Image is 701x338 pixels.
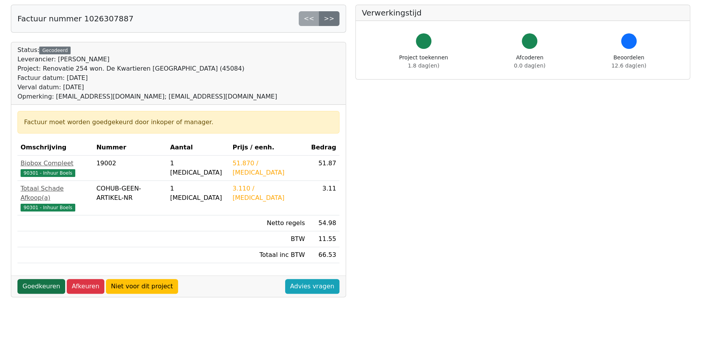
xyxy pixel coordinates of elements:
td: Totaal inc BTW [229,247,308,263]
span: 90301 - Inhuur Boels [21,204,75,211]
span: 90301 - Inhuur Boels [21,169,75,177]
th: Omschrijving [17,140,93,156]
td: 54.98 [308,215,339,231]
div: Status: [17,45,277,101]
div: Factuur moet worden goedgekeurd door inkoper of manager. [24,118,333,127]
a: Niet voor dit project [106,279,178,294]
a: Advies vragen [285,279,339,294]
div: Project: Renovatie 254 won. De Kwartieren [GEOGRAPHIC_DATA] (45084) [17,64,277,73]
span: 1.8 dag(en) [408,62,439,69]
th: Prijs / eenh. [229,140,308,156]
a: Goedkeuren [17,279,65,294]
a: Biobox Compleet90301 - Inhuur Boels [21,159,90,177]
th: Aantal [167,140,229,156]
td: 66.53 [308,247,339,263]
div: Afcoderen [514,54,545,70]
div: Beoordelen [611,54,646,70]
td: 19002 [93,156,167,181]
div: Factuur datum: [DATE] [17,73,277,83]
div: 51.870 / [MEDICAL_DATA] [232,159,305,177]
a: Totaal Schade Afkoop(a)90301 - Inhuur Boels [21,184,90,212]
td: 3.11 [308,181,339,215]
span: 0.0 dag(en) [514,62,545,69]
span: 12.6 dag(en) [611,62,646,69]
td: 51.87 [308,156,339,181]
td: 11.55 [308,231,339,247]
div: 1 [MEDICAL_DATA] [170,159,226,177]
h5: Factuur nummer 1026307887 [17,14,133,23]
td: BTW [229,231,308,247]
div: Totaal Schade Afkoop(a) [21,184,90,203]
a: >> [319,11,339,26]
div: Gecodeerd [39,47,71,54]
div: Biobox Compleet [21,159,90,168]
div: Opmerking: [EMAIL_ADDRESS][DOMAIN_NAME]; [EMAIL_ADDRESS][DOMAIN_NAME] [17,92,277,101]
div: Verval datum: [DATE] [17,83,277,92]
td: COHUB-GEEN-ARTIKEL-NR [93,181,167,215]
th: Bedrag [308,140,339,156]
div: Project toekennen [399,54,448,70]
td: Netto regels [229,215,308,231]
a: Afkeuren [67,279,104,294]
th: Nummer [93,140,167,156]
div: 3.110 / [MEDICAL_DATA] [232,184,305,203]
div: 1 [MEDICAL_DATA] [170,184,226,203]
h5: Verwerkingstijd [362,8,684,17]
div: Leverancier: [PERSON_NAME] [17,55,277,64]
